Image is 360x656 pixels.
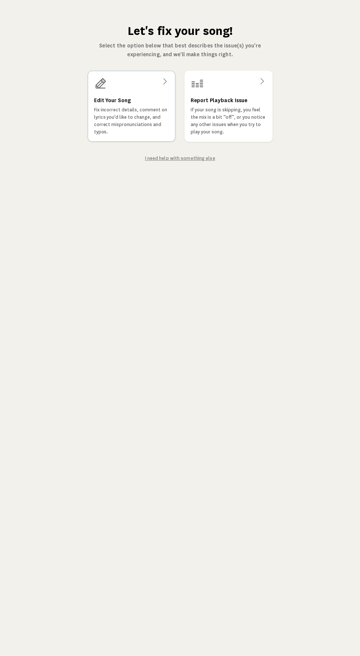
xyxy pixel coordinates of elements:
p: If your song is skipping, you feel the mix is a bit “off”, or you notice any other issues when yo... [191,106,266,136]
h3: Report Playback Issue [191,96,247,105]
p: Select the option below that best describes the issue(s) you're experiencing, and we'll make thin... [87,41,273,59]
p: Fix incorrect details, comment on lyrics you'd like to change, and correct mispronunciations and ... [94,106,169,136]
h1: Let's fix your song! [87,24,273,38]
a: Report Playback IssueIf your song is skipping, you feel the mix is a bit “off”, or you notice any... [184,71,273,142]
a: I need help with something else [145,156,215,161]
a: Edit Your SongFix incorrect details, comment on lyrics you'd like to change, and correct mispronu... [87,71,176,142]
h3: Edit Your Song [94,96,131,105]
